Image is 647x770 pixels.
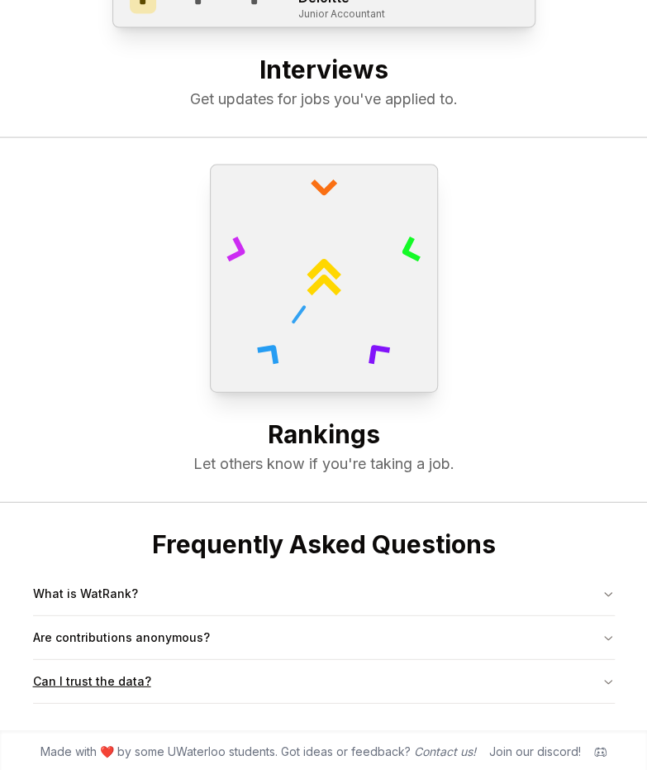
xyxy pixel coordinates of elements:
[489,744,581,760] div: Join our discord!
[298,7,385,21] p: Junior Accountant
[13,419,634,452] h2: Rankings
[33,616,615,659] button: Are contributions anonymous?
[33,529,615,559] h2: Frequently Asked Questions
[33,572,615,615] button: What is WatRank?
[414,744,476,758] a: Contact us!
[33,660,615,703] button: Can I trust the data?
[13,55,634,88] h2: Interviews
[40,744,476,760] span: Made with ❤️ by some UWaterloo students. Got ideas or feedback?
[13,88,634,111] p: Get updates for jobs you've applied to.
[13,452,634,476] p: Let others know if you're taking a job.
